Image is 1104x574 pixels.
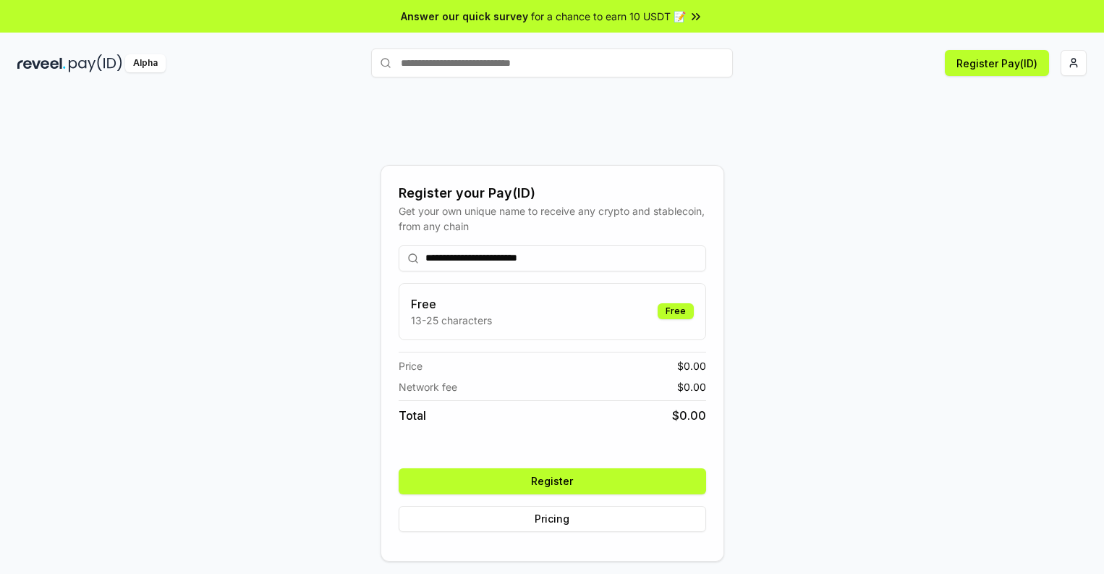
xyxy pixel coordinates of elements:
[17,54,66,72] img: reveel_dark
[125,54,166,72] div: Alpha
[411,295,492,313] h3: Free
[677,379,706,394] span: $ 0.00
[401,9,528,24] span: Answer our quick survey
[945,50,1049,76] button: Register Pay(ID)
[399,183,706,203] div: Register your Pay(ID)
[399,358,423,373] span: Price
[399,468,706,494] button: Register
[399,379,457,394] span: Network fee
[658,303,694,319] div: Free
[677,358,706,373] span: $ 0.00
[399,407,426,424] span: Total
[531,9,686,24] span: for a chance to earn 10 USDT 📝
[399,506,706,532] button: Pricing
[411,313,492,328] p: 13-25 characters
[69,54,122,72] img: pay_id
[399,203,706,234] div: Get your own unique name to receive any crypto and stablecoin, from any chain
[672,407,706,424] span: $ 0.00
